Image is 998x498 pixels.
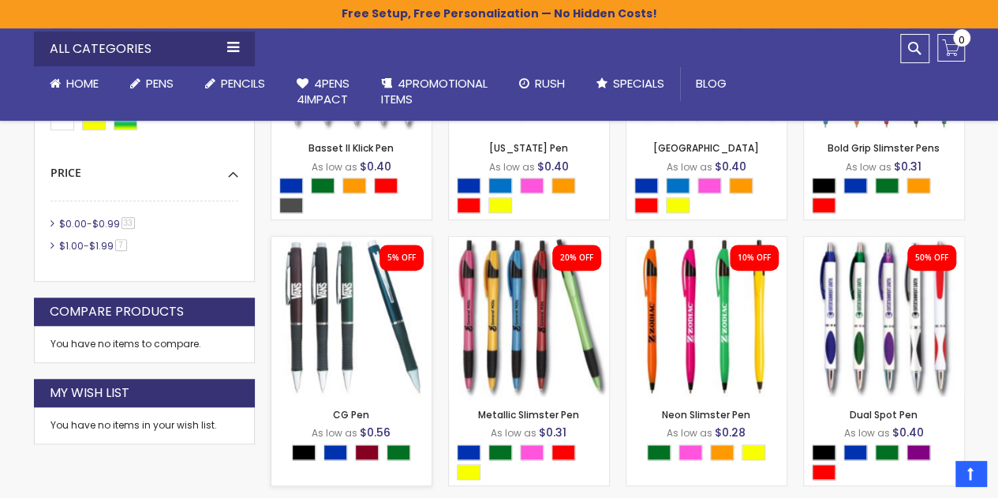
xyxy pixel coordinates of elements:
div: Red [551,444,575,460]
div: Select A Color [279,178,432,217]
a: Pencils [189,66,281,101]
span: As low as [312,426,357,440]
span: Pens [146,75,174,92]
span: Specials [613,75,664,92]
div: Blue [323,444,347,460]
img: CG Pen [271,237,432,397]
div: Red [634,197,658,213]
a: $1.00-$1.997 [55,239,133,253]
div: Select A Color [292,444,418,464]
a: [US_STATE] Pen [489,141,568,155]
div: Red [374,178,398,193]
div: Select A Color [812,178,964,217]
div: Blue [279,178,303,193]
div: Green [875,178,899,193]
a: Home [34,66,114,101]
div: Burgundy [355,444,379,460]
img: Metallic Slimster Pen [449,237,609,397]
span: As low as [312,160,357,174]
a: Neon Slimster Pen [626,236,787,249]
div: Orange [906,178,930,193]
div: You have no items in your wish list. [50,419,238,432]
div: Orange [729,178,753,193]
a: 0 [937,34,965,62]
span: $1.00 [59,239,84,253]
div: Black [292,444,316,460]
a: Specials [581,66,680,101]
span: $0.00 [59,217,87,230]
span: Home [66,75,99,92]
div: 10% OFF [738,253,771,264]
div: Smoke [279,197,303,213]
span: Blog [696,75,727,92]
strong: Compare Products [50,303,184,320]
div: Green [387,444,410,460]
span: As low as [491,426,536,440]
a: CG Pen [271,236,432,249]
span: $0.40 [360,159,391,174]
a: Metallic Slimster Pen [478,408,579,421]
div: Green [311,178,335,193]
a: 4Pens4impact [281,66,365,118]
strong: My Wish List [50,384,129,402]
div: Green [488,444,512,460]
a: Dual Spot Pen [804,236,964,249]
div: Blue [457,444,480,460]
div: Blue Light [666,178,690,193]
span: $0.31 [894,159,921,174]
div: Pink [520,178,544,193]
div: All Categories [34,32,255,66]
a: 4PROMOTIONALITEMS [365,66,503,118]
div: Black [812,178,835,193]
div: Select A Color [457,178,609,217]
div: 5% OFF [387,253,416,264]
span: As low as [667,160,712,174]
a: $0.00-$0.9933 [55,217,140,230]
div: You have no items to compare. [34,326,255,363]
span: 4Pens 4impact [297,75,349,107]
span: $0.99 [92,217,120,230]
span: 33 [121,217,135,229]
div: Yellow [666,197,690,213]
span: $0.40 [537,159,569,174]
span: Rush [535,75,565,92]
div: Orange [551,178,575,193]
span: 7 [115,239,127,251]
img: Dual Spot Pen [804,237,964,397]
div: Red [457,197,480,213]
span: 0 [959,32,965,47]
a: Basset II Klick Pen [308,141,394,155]
div: Yellow [488,197,512,213]
div: Blue [843,178,867,193]
span: 4PROMOTIONAL ITEMS [381,75,488,107]
div: Yellow [457,464,480,480]
span: $0.31 [539,425,566,440]
div: Orange [342,178,366,193]
a: Bold Grip Slimster Pens [828,141,940,155]
div: Blue [634,178,658,193]
span: $0.40 [715,159,746,174]
div: Blue Light [488,178,512,193]
div: Pink [520,444,544,460]
a: CG Pen [333,408,369,421]
span: $1.99 [89,239,114,253]
div: Price [50,154,238,181]
a: Blog [680,66,742,101]
a: Pens [114,66,189,101]
div: Select A Color [457,444,609,484]
span: As low as [489,160,535,174]
img: Neon Slimster Pen [626,237,787,397]
div: Select A Color [634,178,787,217]
span: $0.56 [360,425,391,440]
a: [GEOGRAPHIC_DATA] [653,141,759,155]
span: Pencils [221,75,265,92]
div: 50% OFF [915,253,948,264]
a: Rush [503,66,581,101]
div: Red [812,197,835,213]
a: Metallic Slimster Pen [449,236,609,249]
div: 20% OFF [560,253,593,264]
div: Blue [457,178,480,193]
div: Pink [697,178,721,193]
span: As low as [846,160,891,174]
